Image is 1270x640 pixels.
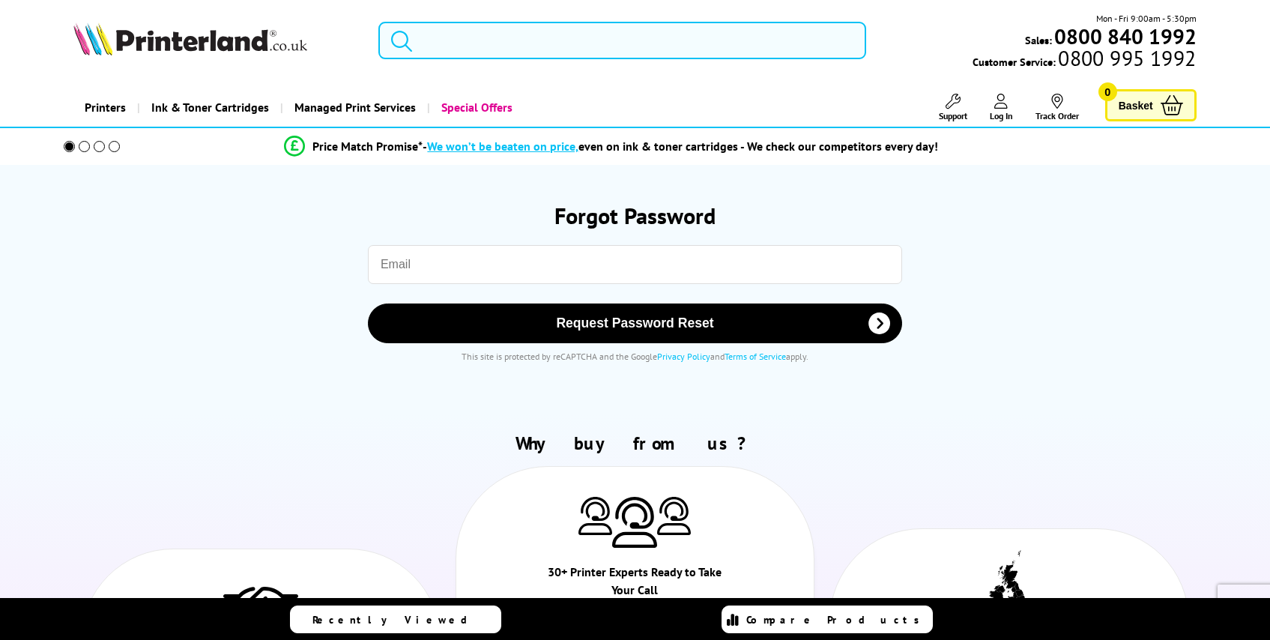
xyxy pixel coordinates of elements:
span: Sales: [1025,33,1052,47]
a: Log In [990,94,1013,121]
a: Compare Products [722,606,933,633]
h1: Forgot Password [85,201,1184,230]
a: Ink & Toner Cartridges [137,88,280,127]
img: Printer Experts [612,497,657,549]
a: Privacy Policy [657,351,710,362]
span: Support [939,110,967,121]
button: Request Password Reset [368,304,902,343]
img: Printer Experts [578,497,612,535]
img: Printerland Logo [73,22,307,55]
img: Trusted Service [223,579,298,639]
a: Printers [73,88,137,127]
span: Recently Viewed [312,613,483,627]
span: Compare Products [746,613,928,627]
span: Basket [1119,95,1153,115]
span: Ink & Toner Cartridges [151,88,269,127]
b: 0800 840 1992 [1054,22,1197,50]
img: Printer Experts [657,497,691,535]
a: Special Offers [427,88,524,127]
span: Log In [990,110,1013,121]
a: Terms of Service [725,351,786,362]
h2: Why buy from us? [73,432,1196,455]
a: Printerland Logo [73,22,360,58]
span: Price Match Promise* [312,139,423,154]
span: 0800 995 1992 [1056,51,1196,65]
input: Email [368,245,902,284]
div: - even on ink & toner cartridges - We check our competitors every day! [423,139,938,154]
span: 0 [1098,82,1117,101]
a: Support [939,94,967,121]
a: Basket 0 [1105,89,1197,121]
span: Customer Service: [973,51,1196,69]
img: UK tax payer [988,550,1029,619]
span: Request Password Reset [387,316,883,331]
div: This site is protected by reCAPTCHA and the Google and apply. [100,351,1169,362]
li: modal_Promise [43,133,1180,160]
a: Managed Print Services [280,88,427,127]
a: Recently Viewed [290,606,501,633]
a: 0800 840 1992 [1052,29,1197,43]
a: Track Order [1035,94,1079,121]
div: 30+ Printer Experts Ready to Take Your Call [545,563,725,606]
span: We won’t be beaten on price, [427,139,578,154]
span: Mon - Fri 9:00am - 5:30pm [1096,11,1197,25]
